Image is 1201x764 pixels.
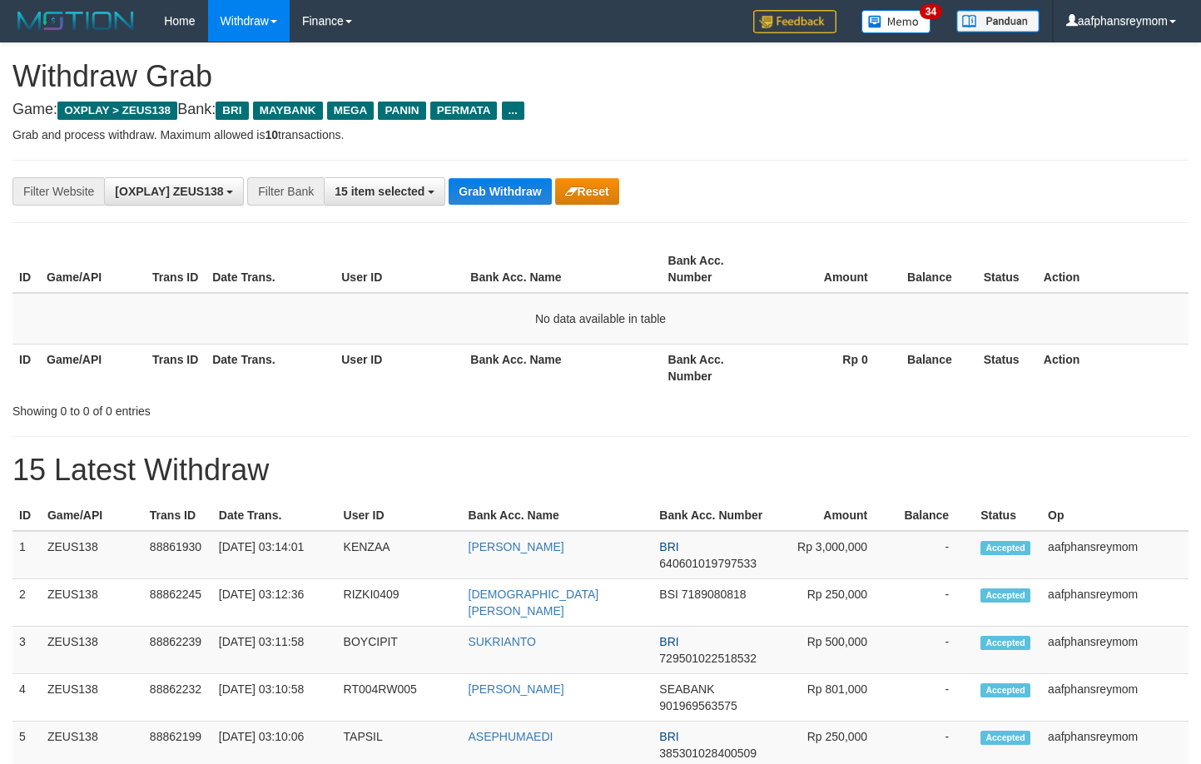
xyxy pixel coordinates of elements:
[502,102,524,120] span: ...
[12,127,1189,143] p: Grab and process withdraw. Maximum allowed is transactions.
[449,178,551,205] button: Grab Withdraw
[659,588,678,601] span: BSI
[12,454,1189,487] h1: 15 Latest Withdraw
[212,674,337,722] td: [DATE] 03:10:58
[977,344,1037,391] th: Status
[892,531,974,579] td: -
[770,579,892,627] td: Rp 250,000
[469,682,564,696] a: [PERSON_NAME]
[12,627,41,674] td: 3
[892,627,974,674] td: -
[430,102,498,120] span: PERMATA
[1041,500,1189,531] th: Op
[659,652,757,665] span: Copy 729501022518532 to clipboard
[753,10,836,33] img: Feedback.jpg
[41,579,143,627] td: ZEUS138
[464,246,661,293] th: Bank Acc. Name
[893,344,977,391] th: Balance
[469,635,536,648] a: SUKRIANTO
[770,500,892,531] th: Amount
[143,531,212,579] td: 88861930
[662,344,767,391] th: Bank Acc. Number
[212,531,337,579] td: [DATE] 03:14:01
[104,177,244,206] button: [OXPLAY] ZEUS138
[555,178,619,205] button: Reset
[12,60,1189,93] h1: Withdraw Grab
[335,185,424,198] span: 15 item selected
[469,588,599,618] a: [DEMOGRAPHIC_DATA][PERSON_NAME]
[770,627,892,674] td: Rp 500,000
[469,540,564,553] a: [PERSON_NAME]
[980,541,1030,555] span: Accepted
[40,344,146,391] th: Game/API
[40,246,146,293] th: Game/API
[770,674,892,722] td: Rp 801,000
[212,627,337,674] td: [DATE] 03:11:58
[892,579,974,627] td: -
[335,344,464,391] th: User ID
[662,246,767,293] th: Bank Acc. Number
[1041,579,1189,627] td: aafphansreymom
[337,500,462,531] th: User ID
[462,500,653,531] th: Bank Acc. Name
[12,500,41,531] th: ID
[41,627,143,674] td: ZEUS138
[337,627,462,674] td: BOYCIPIT
[974,500,1041,531] th: Status
[12,102,1189,118] h4: Game: Bank:
[980,683,1030,697] span: Accepted
[143,500,212,531] th: Trans ID
[212,579,337,627] td: [DATE] 03:12:36
[41,674,143,722] td: ZEUS138
[682,588,747,601] span: Copy 7189080818 to clipboard
[143,627,212,674] td: 88862239
[12,246,40,293] th: ID
[212,500,337,531] th: Date Trans.
[1041,674,1189,722] td: aafphansreymom
[1037,246,1189,293] th: Action
[12,177,104,206] div: Filter Website
[206,344,335,391] th: Date Trans.
[659,682,714,696] span: SEABANK
[216,102,248,120] span: BRI
[337,674,462,722] td: RT004RW005
[41,500,143,531] th: Game/API
[12,8,139,33] img: MOTION_logo.png
[977,246,1037,293] th: Status
[659,730,678,743] span: BRI
[57,102,177,120] span: OXPLAY > ZEUS138
[335,246,464,293] th: User ID
[265,128,278,141] strong: 10
[12,293,1189,345] td: No data available in table
[892,500,974,531] th: Balance
[327,102,375,120] span: MEGA
[337,579,462,627] td: RIZKI0409
[469,730,553,743] a: ASEPHUMAEDI
[980,636,1030,650] span: Accepted
[770,531,892,579] td: Rp 3,000,000
[980,731,1030,745] span: Accepted
[337,531,462,579] td: KENZAA
[659,540,678,553] span: BRI
[1041,531,1189,579] td: aafphansreymom
[146,246,206,293] th: Trans ID
[659,557,757,570] span: Copy 640601019797533 to clipboard
[980,588,1030,603] span: Accepted
[12,344,40,391] th: ID
[920,4,942,19] span: 34
[767,344,893,391] th: Rp 0
[324,177,445,206] button: 15 item selected
[653,500,770,531] th: Bank Acc. Number
[247,177,324,206] div: Filter Bank
[253,102,323,120] span: MAYBANK
[12,396,488,419] div: Showing 0 to 0 of 0 entries
[659,635,678,648] span: BRI
[767,246,893,293] th: Amount
[115,185,223,198] span: [OXPLAY] ZEUS138
[956,10,1040,32] img: panduan.png
[378,102,425,120] span: PANIN
[659,699,737,712] span: Copy 901969563575 to clipboard
[143,579,212,627] td: 88862245
[12,674,41,722] td: 4
[41,531,143,579] td: ZEUS138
